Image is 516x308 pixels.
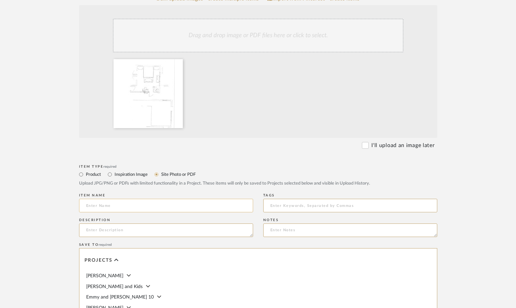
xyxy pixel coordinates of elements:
div: Save To [79,243,437,247]
input: Enter Name [79,199,253,212]
div: Description [79,218,253,222]
input: Enter Keywords, Separated by Commas [263,199,437,212]
mat-radio-group: Select item type [79,170,437,179]
div: Item Type [79,165,437,169]
span: Projects [84,258,113,263]
span: required [99,243,112,246]
span: Emmy and [PERSON_NAME] 10 [86,295,154,300]
div: Tags [263,193,437,197]
label: I'll upload an image later [371,141,435,149]
span: [PERSON_NAME] [86,274,123,278]
label: Product [85,171,101,178]
div: Upload JPG/PNG or PDFs with limited functionality in a Project. These items will only be saved to... [79,180,437,187]
span: required [103,165,117,168]
div: Item name [79,193,253,197]
div: Notes [263,218,437,222]
label: Site Photo or PDF [161,171,196,178]
label: Inspiration Image [114,171,148,178]
span: [PERSON_NAME] and Kids [86,284,143,289]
